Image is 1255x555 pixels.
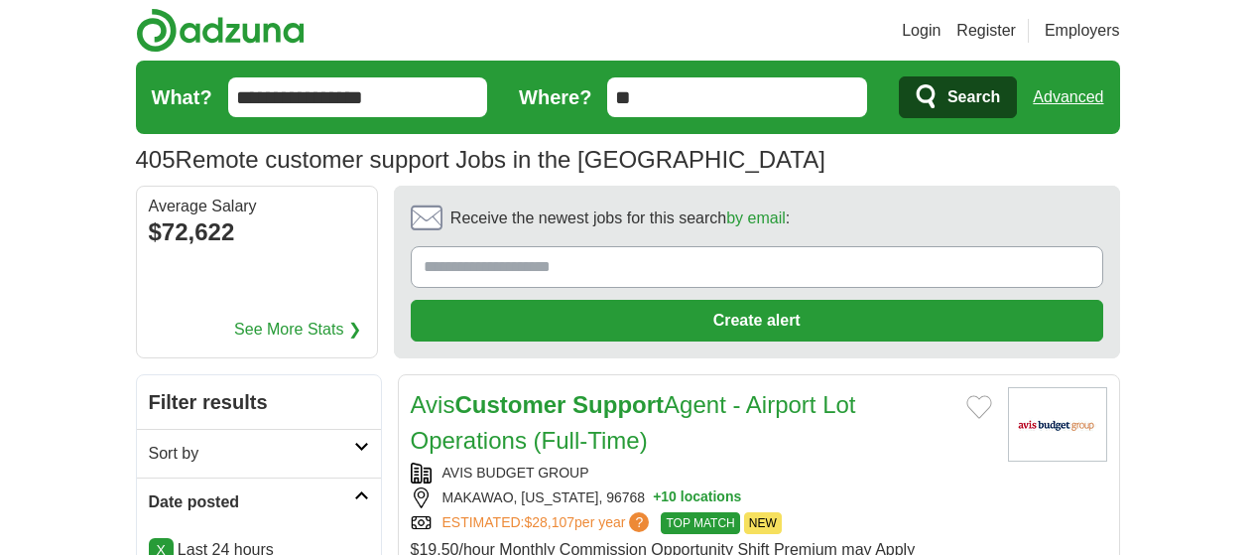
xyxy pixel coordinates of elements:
[136,8,305,53] img: Adzuna logo
[902,19,941,43] a: Login
[149,199,365,214] div: Average Salary
[450,207,790,230] span: Receive the newest jobs for this search :
[1045,19,1120,43] a: Employers
[744,512,782,534] span: NEW
[524,514,574,530] span: $28,107
[519,82,591,112] label: Where?
[661,512,739,534] span: TOP MATCH
[234,318,361,342] a: See More Stats ❯
[442,465,589,481] a: AVIS BUDGET GROUP
[137,478,381,526] a: Date posted
[411,300,1103,342] button: Create alert
[966,395,992,419] button: Add to favorite jobs
[629,512,649,532] span: ?
[152,82,212,112] label: What?
[899,76,1017,118] button: Search
[149,442,354,466] h2: Sort by
[1008,387,1107,462] img: Avis Budget Group logo
[653,487,741,508] button: +10 locations
[947,77,1000,117] span: Search
[136,146,825,173] h1: Remote customer support Jobs in the [GEOGRAPHIC_DATA]
[1033,77,1103,117] a: Advanced
[572,391,664,418] strong: Support
[454,391,565,418] strong: Customer
[653,487,661,508] span: +
[411,391,856,454] a: AvisCustomer SupportAgent - Airport Lot Operations (Full-Time)
[411,487,992,508] div: MAKAWAO, [US_STATE], 96768
[956,19,1016,43] a: Register
[149,490,354,514] h2: Date posted
[137,375,381,429] h2: Filter results
[149,214,365,250] div: $72,622
[136,142,176,178] span: 405
[137,429,381,478] a: Sort by
[442,512,654,534] a: ESTIMATED:$28,107per year?
[726,209,786,226] a: by email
